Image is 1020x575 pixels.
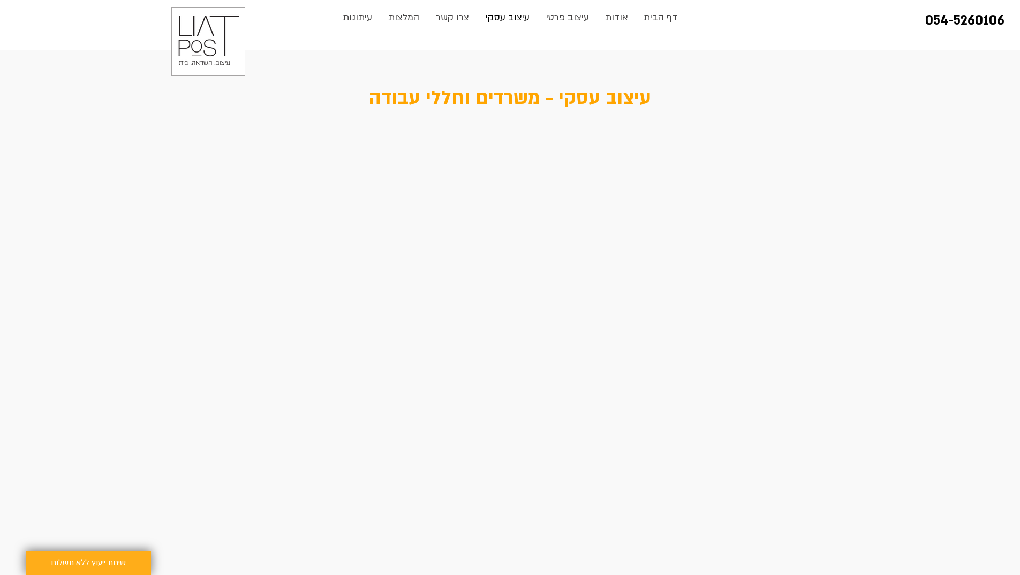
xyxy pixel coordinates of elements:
p: עיצוב עסקי [480,7,535,28]
a: אודות [598,7,636,28]
p: אודות [600,7,633,28]
a: דף הבית [636,7,685,28]
a: עיתונות [335,7,380,28]
a: עיצוב פרטי [538,7,598,28]
a: צרו קשר [428,7,478,28]
p: עיתונות [337,7,377,28]
p: צרו קשר [430,7,474,28]
a: המלצות [380,7,428,28]
p: עיצוב פרטי [541,7,594,28]
h1: עיצוב עסקי - משרדים וחללי עבודה [366,83,654,114]
a: עיצוב עסקי [478,7,538,28]
nav: אתר [334,7,686,28]
p: המלצות [383,7,425,28]
span: שיחת ייעוץ ללא תשלום [51,557,126,570]
a: שיחת ייעוץ ללא תשלום [26,551,151,575]
a: 054-5260106 [925,12,1004,29]
p: דף הבית [638,7,683,28]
